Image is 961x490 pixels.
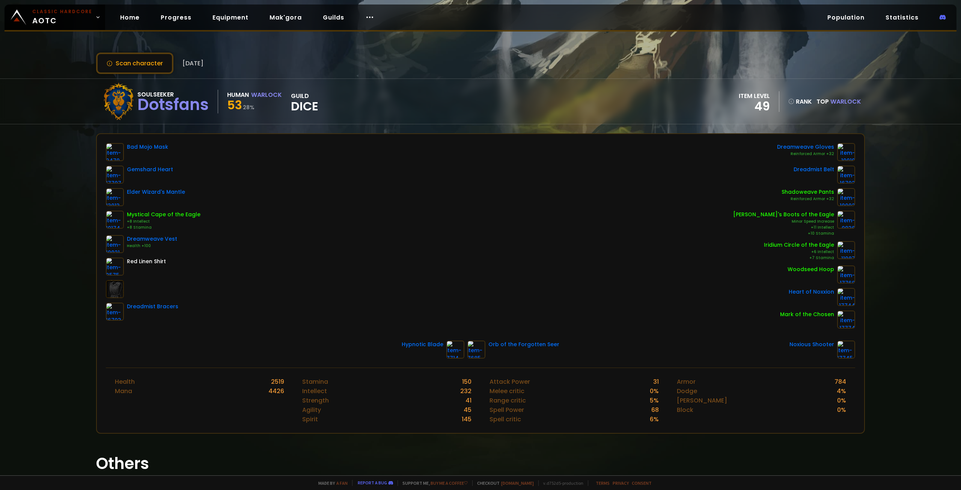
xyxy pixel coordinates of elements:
[302,377,328,386] div: Stamina
[653,377,659,386] div: 31
[596,480,610,486] a: Terms
[490,405,524,415] div: Spell Power
[106,143,124,161] img: item-9470
[677,396,727,405] div: [PERSON_NAME]
[106,258,124,276] img: item-2575
[206,10,255,25] a: Equipment
[501,480,534,486] a: [DOMAIN_NAME]
[264,10,308,25] a: Mak'gora
[96,452,865,475] h1: Others
[837,265,855,283] img: item-17768
[96,53,173,74] button: Scan character
[127,258,166,265] div: Red Linen Shirt
[302,415,318,424] div: Spirit
[127,166,173,173] div: Gemshard Heart
[834,377,846,386] div: 784
[127,243,177,249] div: Health +100
[613,480,629,486] a: Privacy
[127,219,200,225] div: +8 Intellect
[677,377,696,386] div: Armor
[837,311,855,329] img: item-17774
[155,10,197,25] a: Progress
[490,386,524,396] div: Melee critic
[115,377,135,386] div: Health
[837,211,855,229] img: item-9936
[465,396,471,405] div: 41
[830,97,861,106] span: Warlock
[739,101,770,112] div: 49
[431,480,468,486] a: Buy me a coffee
[302,405,321,415] div: Agility
[127,235,177,243] div: Dreamweave Vest
[106,235,124,253] img: item-10021
[789,341,834,348] div: Noxious Shooter
[488,341,559,348] div: Orb of the Forgotten Seer
[821,10,871,25] a: Population
[137,90,209,99] div: Soulseeker
[777,143,834,151] div: Dreamweave Gloves
[127,225,200,231] div: +8 Stamina
[538,480,583,486] span: v. d752d5 - production
[764,241,834,249] div: Iridium Circle of the Eagle
[490,377,530,386] div: Attack Power
[137,99,209,110] div: Dotsfans
[777,151,834,157] div: Reinforced Armor +32
[398,480,468,486] span: Support me,
[127,211,200,219] div: Mystical Cape of the Eagle
[127,143,168,151] div: Bad Mojo Mask
[106,166,124,184] img: item-17707
[764,255,834,261] div: +7 Stamina
[651,405,659,415] div: 68
[291,91,318,112] div: guild
[789,288,834,296] div: Heart of Noxxion
[32,8,92,15] small: Classic Hardcore
[314,480,348,486] span: Made by
[837,341,855,359] img: item-17745
[837,166,855,184] img: item-16702
[837,405,846,415] div: 0 %
[733,231,834,237] div: +10 Stamina
[32,8,92,26] span: AOTC
[490,415,521,424] div: Spell critic
[462,415,471,424] div: 145
[764,249,834,255] div: +6 Intellect
[402,341,443,348] div: Hypnotic Blade
[677,405,693,415] div: Block
[358,480,387,485] a: Report a bug
[462,377,471,386] div: 150
[182,59,203,68] span: [DATE]
[464,405,471,415] div: 45
[302,386,327,396] div: Intellect
[490,396,526,405] div: Range critic
[788,265,834,273] div: Woodseed Hoop
[106,211,124,229] img: item-10174
[739,91,770,101] div: item level
[472,480,534,486] span: Checkout
[302,396,329,405] div: Strength
[837,386,846,396] div: 4 %
[650,386,659,396] div: 0 %
[780,311,834,318] div: Mark of the Chosen
[5,5,105,30] a: Classic HardcoreAOTC
[227,96,242,113] span: 53
[467,341,485,359] img: item-7685
[127,303,178,311] div: Dreadmist Bracers
[837,241,855,259] img: item-11987
[816,97,861,106] div: Top
[227,90,249,100] div: Human
[632,480,652,486] a: Consent
[880,10,925,25] a: Statistics
[733,219,834,225] div: Minor Speed Increase
[782,188,834,196] div: Shadoweave Pants
[788,97,812,106] div: rank
[268,386,284,396] div: 4426
[114,10,146,25] a: Home
[677,386,697,396] div: Dodge
[336,480,348,486] a: a fan
[106,188,124,206] img: item-13013
[291,101,318,112] span: Dice
[733,211,834,219] div: [PERSON_NAME]'s Boots of the Eagle
[106,303,124,321] img: item-16703
[733,225,834,231] div: +11 Intellect
[837,143,855,161] img: item-10019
